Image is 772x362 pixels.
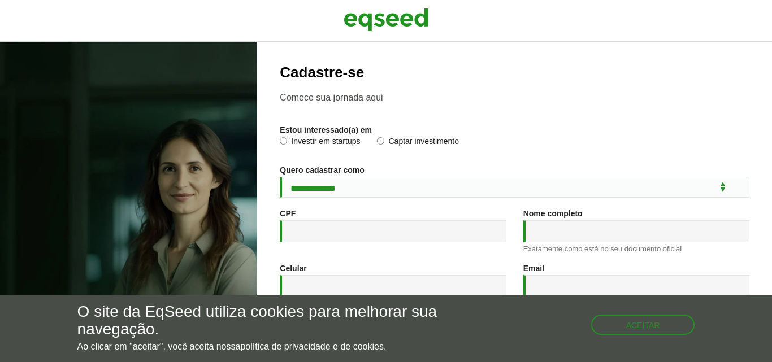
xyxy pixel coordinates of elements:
label: Email [523,264,544,272]
img: EqSeed Logo [344,6,428,34]
h2: Cadastre-se [280,64,749,81]
p: Ao clicar em "aceitar", você aceita nossa . [77,341,448,352]
h5: O site da EqSeed utiliza cookies para melhorar sua navegação. [77,303,448,338]
p: Comece sua jornada aqui [280,92,749,103]
label: Nome completo [523,210,583,217]
button: Aceitar [591,315,695,335]
label: Captar investimento [377,137,459,149]
input: Investir em startups [280,137,287,145]
label: Quero cadastrar como [280,166,364,174]
a: política de privacidade e de cookies [240,342,384,351]
div: Exatamente como está no seu documento oficial [523,245,749,252]
label: CPF [280,210,296,217]
label: Celular [280,264,306,272]
label: Estou interessado(a) em [280,126,372,134]
label: Investir em startups [280,137,360,149]
input: Captar investimento [377,137,384,145]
